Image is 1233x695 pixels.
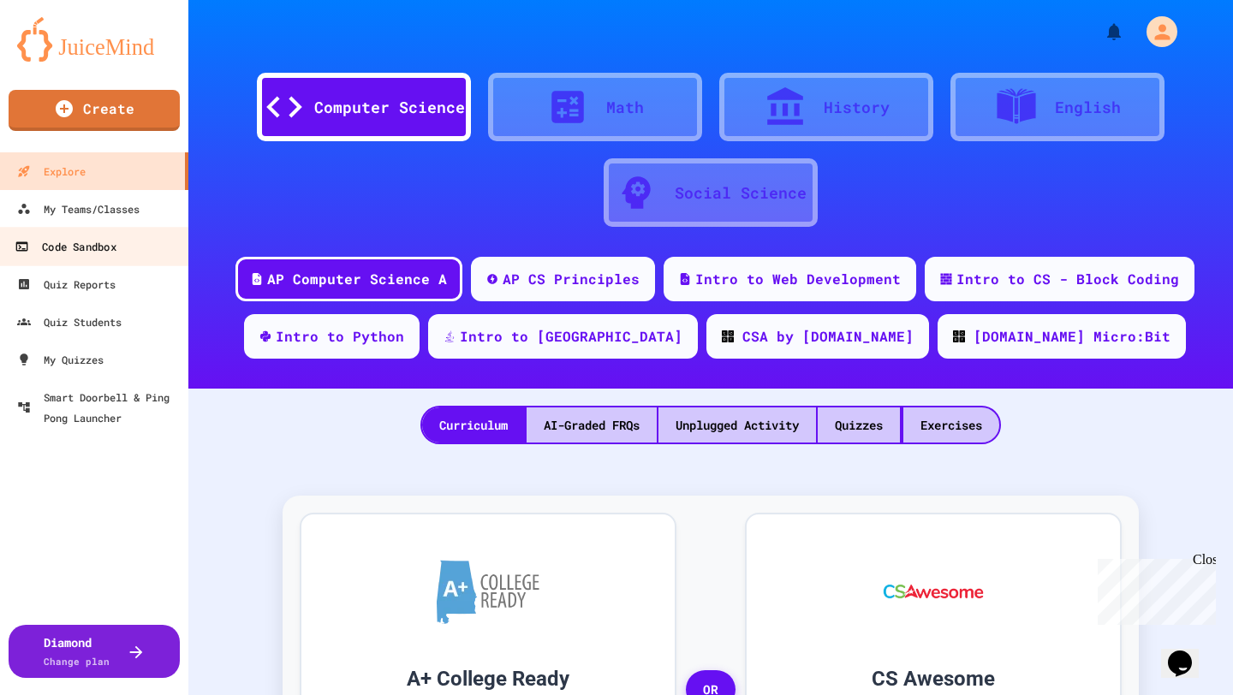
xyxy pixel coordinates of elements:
[7,7,118,109] div: Chat with us now!Close
[974,326,1170,347] div: [DOMAIN_NAME] Micro:Bit
[722,330,734,342] img: CODE_logo_RGB.png
[903,407,999,443] div: Exercises
[460,326,682,347] div: Intro to [GEOGRAPHIC_DATA]
[9,90,180,131] a: Create
[267,269,447,289] div: AP Computer Science A
[44,655,110,668] span: Change plan
[1129,12,1182,51] div: My Account
[17,349,104,370] div: My Quizzes
[742,326,914,347] div: CSA by [DOMAIN_NAME]
[44,633,110,669] div: Diamond
[15,236,116,258] div: Code Sandbox
[818,407,900,443] div: Quizzes
[437,560,539,624] img: A+ College Ready
[17,161,86,181] div: Explore
[675,181,807,205] div: Social Science
[1055,96,1121,119] div: English
[695,269,901,289] div: Intro to Web Development
[422,407,525,443] div: Curriculum
[314,96,465,119] div: Computer Science
[1072,17,1129,46] div: My Notifications
[956,269,1179,289] div: Intro to CS - Block Coding
[527,407,657,443] div: AI-Graded FRQs
[17,387,182,428] div: Smart Doorbell & Ping Pong Launcher
[503,269,640,289] div: AP CS Principles
[327,663,649,694] h3: A+ College Ready
[658,407,816,443] div: Unplugged Activity
[17,274,116,294] div: Quiz Reports
[17,199,140,219] div: My Teams/Classes
[953,330,965,342] img: CODE_logo_RGB.png
[772,663,1094,694] h3: CS Awesome
[9,625,180,678] button: DiamondChange plan
[276,326,404,347] div: Intro to Python
[606,96,644,119] div: Math
[17,312,122,332] div: Quiz Students
[1161,627,1216,678] iframe: chat widget
[1091,552,1216,625] iframe: chat widget
[17,17,171,62] img: logo-orange.svg
[824,96,890,119] div: History
[867,540,1001,643] img: CS Awesome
